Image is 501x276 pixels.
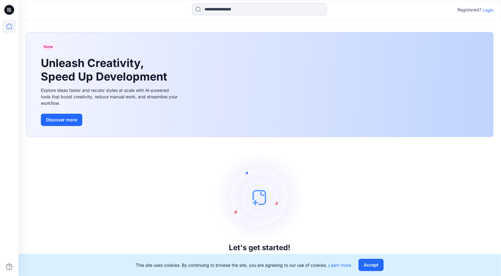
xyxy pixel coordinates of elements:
[328,262,351,268] a: Learn more
[229,243,291,252] h3: Let's get started!
[483,7,494,13] p: Login
[41,87,179,106] div: Explore ideas faster and recolor styles at scale with AI-powered tools that boost creativity, red...
[41,57,170,83] h1: Unleash Creativity, Speed Up Development
[44,43,53,50] span: New
[214,151,306,243] img: empty-state-image.svg
[457,6,481,14] p: Registered?
[41,114,82,126] button: Discover more
[41,114,179,126] a: Discover more
[358,259,384,271] button: Accept
[136,262,351,268] p: This site uses cookies. By continuing to browse the site, you are agreeing to our use of cookies.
